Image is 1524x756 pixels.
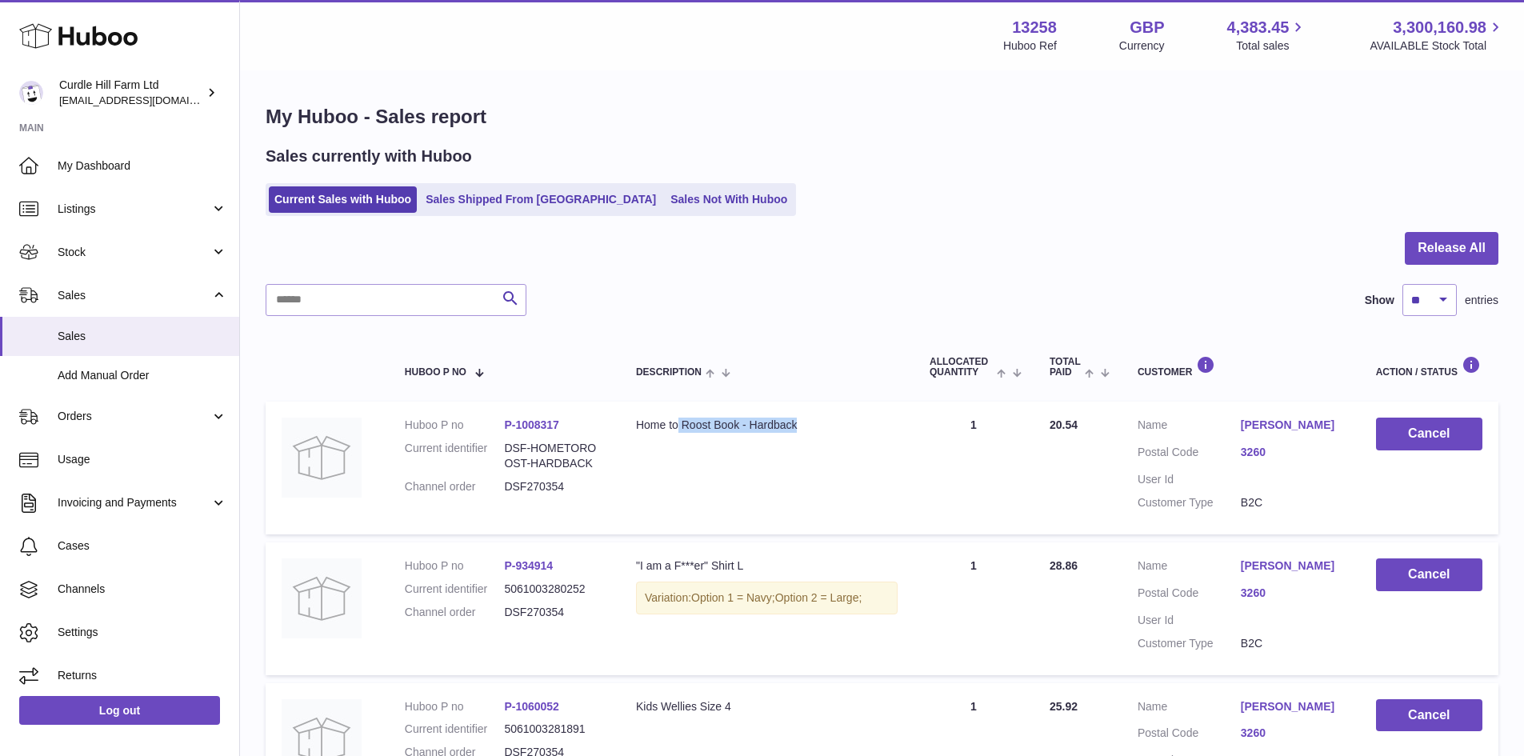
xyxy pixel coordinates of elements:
[266,104,1498,130] h1: My Huboo - Sales report
[405,722,505,737] dt: Current identifier
[282,418,362,498] img: no-photo.jpg
[58,368,227,383] span: Add Manual Order
[19,81,43,105] img: internalAdmin-13258@internal.huboo.com
[58,409,210,424] span: Orders
[1405,232,1498,265] button: Release All
[1130,17,1164,38] strong: GBP
[1050,559,1078,572] span: 28.86
[1241,445,1344,460] a: 3260
[405,441,505,471] dt: Current identifier
[914,542,1034,675] td: 1
[1376,558,1482,591] button: Cancel
[266,146,472,167] h2: Sales currently with Huboo
[691,591,775,604] span: Option 1 = Navy;
[636,418,898,433] div: Home to Roost Book - Hardback
[1138,445,1241,464] dt: Postal Code
[405,582,505,597] dt: Current identifier
[405,558,505,574] dt: Huboo P no
[775,591,862,604] span: Option 2 = Large;
[1241,726,1344,741] a: 3260
[1050,418,1078,431] span: 20.54
[1227,17,1290,38] span: 4,383.45
[504,559,553,572] a: P-934914
[59,78,203,108] div: Curdle Hill Farm Ltd
[504,605,604,620] dd: DSF270354
[1138,418,1241,437] dt: Name
[1393,17,1486,38] span: 3,300,160.98
[1050,700,1078,713] span: 25.92
[504,441,604,471] dd: DSF-HOMETOROOST-HARDBACK
[1138,586,1241,605] dt: Postal Code
[1241,418,1344,433] a: [PERSON_NAME]
[504,700,559,713] a: P-1060052
[1138,613,1241,628] dt: User Id
[405,418,505,433] dt: Huboo P no
[636,558,898,574] div: "I am a F***er" Shirt L
[58,452,227,467] span: Usage
[405,605,505,620] dt: Channel order
[1227,17,1308,54] a: 4,383.45 Total sales
[1241,495,1344,510] dd: B2C
[282,558,362,638] img: no-photo.jpg
[504,582,604,597] dd: 5061003280252
[636,367,702,378] span: Description
[1370,38,1505,54] span: AVAILABLE Stock Total
[1370,17,1505,54] a: 3,300,160.98 AVAILABLE Stock Total
[1376,699,1482,732] button: Cancel
[1138,495,1241,510] dt: Customer Type
[405,699,505,714] dt: Huboo P no
[1119,38,1165,54] div: Currency
[636,699,898,714] div: Kids Wellies Size 4
[930,357,993,378] span: ALLOCATED Quantity
[58,625,227,640] span: Settings
[1138,472,1241,487] dt: User Id
[1138,636,1241,651] dt: Customer Type
[1465,293,1498,308] span: entries
[58,158,227,174] span: My Dashboard
[58,495,210,510] span: Invoicing and Payments
[1376,356,1482,378] div: Action / Status
[269,186,417,213] a: Current Sales with Huboo
[58,288,210,303] span: Sales
[1376,418,1482,450] button: Cancel
[1138,558,1241,578] dt: Name
[1236,38,1307,54] span: Total sales
[1241,558,1344,574] a: [PERSON_NAME]
[1138,726,1241,745] dt: Postal Code
[914,402,1034,534] td: 1
[1241,636,1344,651] dd: B2C
[1241,699,1344,714] a: [PERSON_NAME]
[58,582,227,597] span: Channels
[1003,38,1057,54] div: Huboo Ref
[405,367,466,378] span: Huboo P no
[405,479,505,494] dt: Channel order
[1138,699,1241,718] dt: Name
[665,186,793,213] a: Sales Not With Huboo
[636,582,898,614] div: Variation:
[58,202,210,217] span: Listings
[58,668,227,683] span: Returns
[58,329,227,344] span: Sales
[1138,356,1344,378] div: Customer
[58,245,210,260] span: Stock
[420,186,662,213] a: Sales Shipped From [GEOGRAPHIC_DATA]
[19,696,220,725] a: Log out
[504,722,604,737] dd: 5061003281891
[1241,586,1344,601] a: 3260
[1365,293,1394,308] label: Show
[59,94,235,106] span: [EMAIL_ADDRESS][DOMAIN_NAME]
[1012,17,1057,38] strong: 13258
[504,479,604,494] dd: DSF270354
[1050,357,1081,378] span: Total paid
[504,418,559,431] a: P-1008317
[58,538,227,554] span: Cases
